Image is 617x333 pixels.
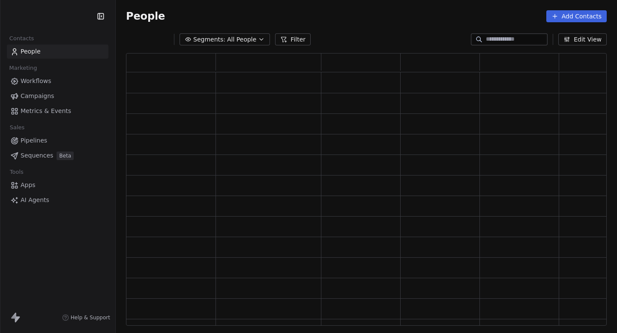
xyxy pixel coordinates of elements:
span: People [21,47,41,56]
span: AI Agents [21,196,49,205]
span: Tools [6,166,27,178]
a: AI Agents [7,193,108,207]
span: Workflows [21,77,51,86]
button: Filter [275,33,311,45]
a: Pipelines [7,134,108,148]
span: All People [227,35,256,44]
a: SequencesBeta [7,149,108,163]
span: Apps [21,181,36,190]
span: Metrics & Events [21,107,71,116]
button: Edit View [558,33,607,45]
span: Help & Support [71,314,110,321]
span: Beta [57,152,74,160]
a: People [7,45,108,59]
a: Metrics & Events [7,104,108,118]
a: Help & Support [62,314,110,321]
span: Contacts [6,32,38,45]
button: Add Contacts [546,10,607,22]
a: Campaigns [7,89,108,103]
a: Workflows [7,74,108,88]
span: Sequences [21,151,53,160]
span: People [126,10,165,23]
span: Campaigns [21,92,54,101]
span: Pipelines [21,136,47,145]
span: Segments: [193,35,225,44]
span: Sales [6,121,28,134]
span: Marketing [6,62,41,74]
a: Apps [7,178,108,192]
